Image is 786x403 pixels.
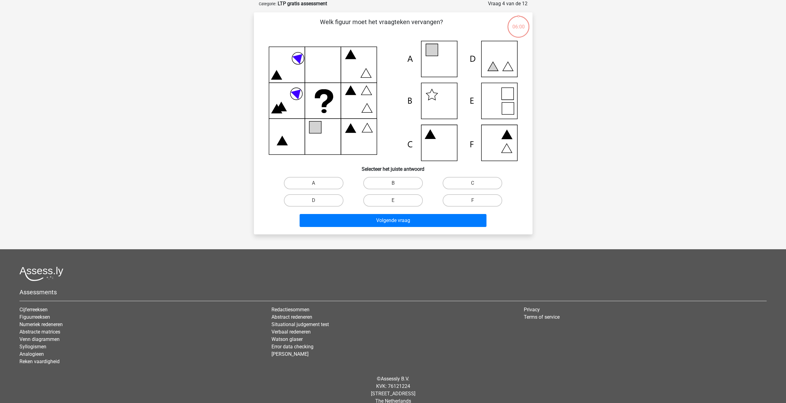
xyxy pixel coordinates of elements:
a: Venn diagrammen [19,336,60,342]
a: Privacy [524,307,540,313]
label: B [363,177,423,189]
label: A [284,177,343,189]
a: Terms of service [524,314,560,320]
a: Assessly B.V. [381,376,409,382]
label: E [363,194,423,207]
a: Analogieen [19,351,44,357]
a: Reken vaardigheid [19,359,60,364]
h5: Assessments [19,288,767,296]
button: Volgende vraag [300,214,486,227]
small: Categorie: [259,2,276,6]
a: Error data checking [271,344,313,350]
a: Redactiesommen [271,307,309,313]
a: Verbaal redeneren [271,329,311,335]
label: D [284,194,343,207]
a: Numeriek redeneren [19,321,63,327]
strong: LTP gratis assessment [278,1,327,6]
label: C [443,177,502,189]
a: Watson glaser [271,336,303,342]
a: Abstract redeneren [271,314,312,320]
p: Welk figuur moet het vraagteken vervangen? [264,17,499,36]
a: Cijferreeksen [19,307,48,313]
a: Situational judgement test [271,321,329,327]
div: 06:00 [507,15,530,31]
h6: Selecteer het juiste antwoord [264,161,523,172]
a: Figuurreeksen [19,314,50,320]
a: Abstracte matrices [19,329,60,335]
a: [PERSON_NAME] [271,351,309,357]
a: Syllogismen [19,344,46,350]
img: Assessly logo [19,267,63,281]
label: F [443,194,502,207]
